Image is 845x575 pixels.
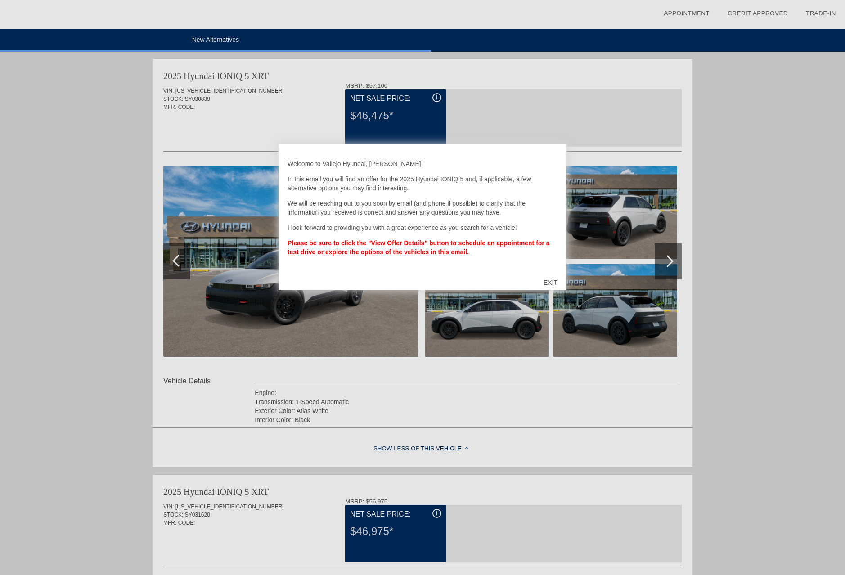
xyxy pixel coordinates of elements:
a: Trade-In [806,10,836,17]
p: In this email you will find an offer for the 2025 Hyundai IONIQ 5 and, if applicable, a few alter... [288,175,557,193]
div: EXIT [535,269,566,296]
p: We will be reaching out to you soon by email (and phone if possible) to clarify that the informat... [288,199,557,217]
p: I look forward to providing you with a great experience as you search for a vehicle! [288,223,557,232]
a: Credit Approved [728,10,788,17]
strong: Please be sure to click the "View Offer Details" button to schedule an appointment for a test dri... [288,239,549,256]
a: Appointment [664,10,710,17]
p: Welcome to Vallejo Hyundai, [PERSON_NAME]! [288,159,557,168]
